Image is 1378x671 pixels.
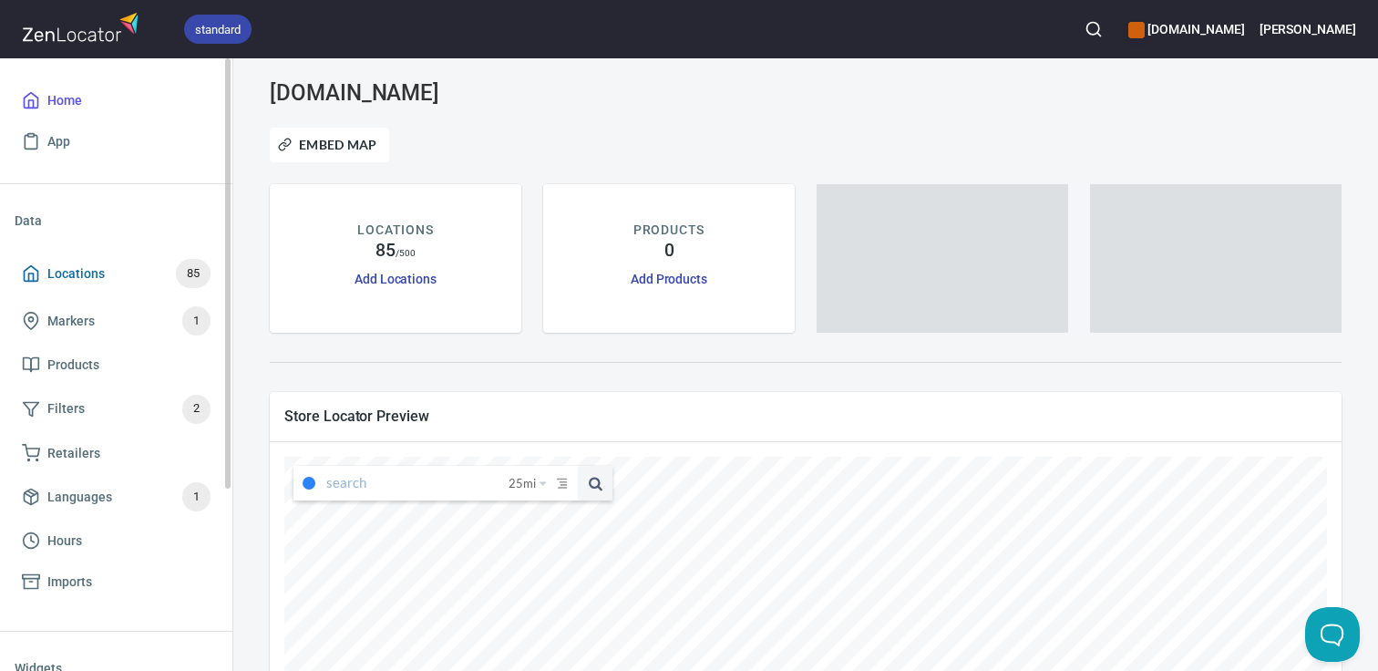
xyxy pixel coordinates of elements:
input: search [326,466,509,501]
span: 1 [182,487,211,508]
a: Imports [15,562,218,603]
a: Home [15,80,218,121]
span: Home [47,89,82,112]
a: Add Locations [355,272,437,286]
a: Add Products [631,272,707,286]
span: 25 mi [509,466,536,501]
div: standard [184,15,252,44]
h4: 85 [375,240,396,262]
span: App [47,130,70,153]
h4: 0 [664,240,674,262]
button: Search [1074,9,1114,49]
span: 85 [176,263,211,284]
p: / 500 [396,246,416,260]
a: Retailers [15,433,218,474]
span: Retailers [47,442,100,465]
span: Filters [47,397,85,420]
span: Store Locator Preview [284,407,1327,426]
a: Hours [15,521,218,562]
span: Imports [47,571,92,594]
a: Markers1 [15,297,218,345]
span: standard [184,20,252,39]
span: 1 [182,311,211,332]
a: App [15,121,218,162]
p: LOCATIONS [357,221,433,240]
div: Manage your apps [1128,9,1244,49]
span: Markers [47,310,95,333]
button: Embed Map [270,128,389,162]
span: 2 [182,398,211,419]
a: Filters2 [15,386,218,433]
img: zenlocator [22,7,144,46]
a: Products [15,345,218,386]
span: Locations [47,263,105,285]
span: Hours [47,530,82,552]
span: Products [47,354,99,377]
span: Languages [47,486,112,509]
li: Data [15,199,218,243]
h3: [DOMAIN_NAME] [270,80,612,106]
p: PRODUCTS [633,221,705,240]
a: Locations85 [15,250,218,297]
h6: [DOMAIN_NAME] [1128,19,1244,39]
span: Embed Map [282,134,377,156]
a: Languages1 [15,473,218,521]
button: color-CE600E [1128,22,1145,38]
h6: [PERSON_NAME] [1260,19,1356,39]
button: [PERSON_NAME] [1260,9,1356,49]
iframe: Help Scout Beacon - Open [1305,607,1360,662]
